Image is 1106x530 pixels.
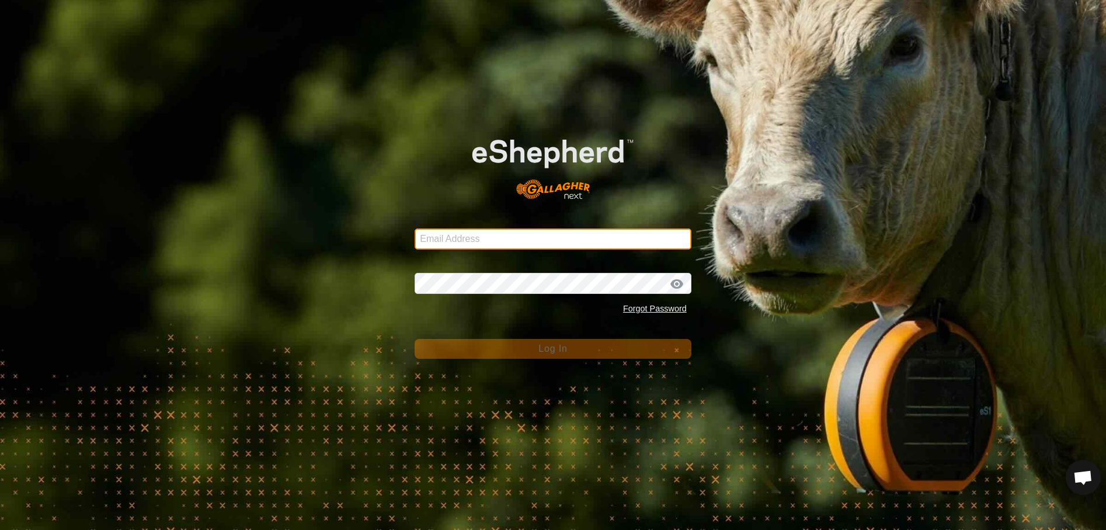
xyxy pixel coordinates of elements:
button: Log In [415,339,691,359]
input: Email Address [415,228,691,250]
span: Log In [538,344,567,354]
img: E-shepherd Logo [443,116,664,210]
div: Open chat [1066,460,1101,495]
a: Forgot Password [623,304,687,313]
